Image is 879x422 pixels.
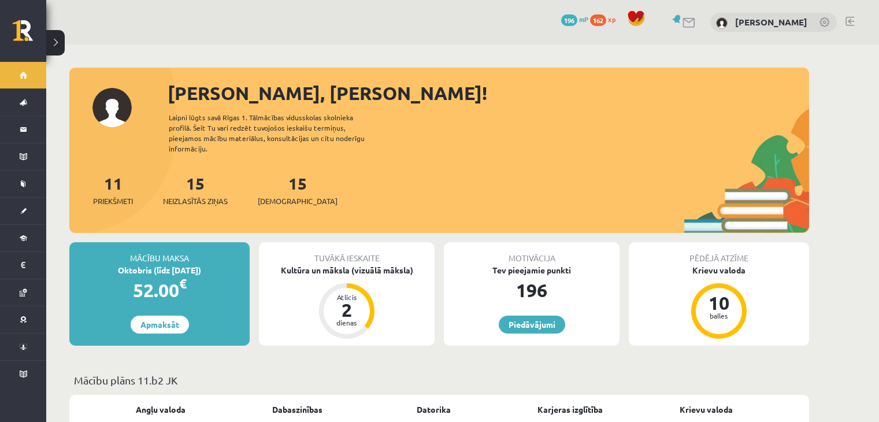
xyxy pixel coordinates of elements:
[444,276,620,304] div: 196
[93,173,133,207] a: 11Priekšmeti
[590,14,621,24] a: 162 xp
[69,276,250,304] div: 52.00
[258,173,337,207] a: 15[DEMOGRAPHIC_DATA]
[629,264,809,276] div: Krievu valoda
[259,264,435,340] a: Kultūra un māksla (vizuālā māksla) Atlicis 2 dienas
[716,17,728,29] img: Svjatoslavs Vasilijs Kudrjavcevs
[561,14,577,26] span: 196
[258,195,337,207] span: [DEMOGRAPHIC_DATA]
[259,264,435,276] div: Kultūra un māksla (vizuālā māksla)
[499,316,565,334] a: Piedāvājumi
[680,404,733,416] a: Krievu valoda
[163,173,228,207] a: 15Neizlasītās ziņas
[13,20,46,49] a: Rīgas 1. Tālmācības vidusskola
[329,319,364,326] div: dienas
[179,275,187,292] span: €
[136,404,186,416] a: Angļu valoda
[444,264,620,276] div: Tev pieejamie punkti
[169,112,385,154] div: Laipni lūgts savā Rīgas 1. Tālmācības vidusskolas skolnieka profilā. Šeit Tu vari redzēt tuvojošo...
[579,14,588,24] span: mP
[131,316,189,334] a: Apmaksāt
[259,242,435,264] div: Tuvākā ieskaite
[537,404,603,416] a: Karjeras izglītība
[629,264,809,340] a: Krievu valoda 10 balles
[272,404,322,416] a: Dabaszinības
[163,195,228,207] span: Neizlasītās ziņas
[93,195,133,207] span: Priekšmeti
[702,312,736,319] div: balles
[329,294,364,301] div: Atlicis
[629,242,809,264] div: Pēdējā atzīme
[608,14,615,24] span: xp
[168,79,809,107] div: [PERSON_NAME], [PERSON_NAME]!
[590,14,606,26] span: 162
[329,301,364,319] div: 2
[69,264,250,276] div: Oktobris (līdz [DATE])
[444,242,620,264] div: Motivācija
[561,14,588,24] a: 196 mP
[74,372,804,388] p: Mācību plāns 11.b2 JK
[735,16,807,28] a: [PERSON_NAME]
[702,294,736,312] div: 10
[69,242,250,264] div: Mācību maksa
[417,404,451,416] a: Datorika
